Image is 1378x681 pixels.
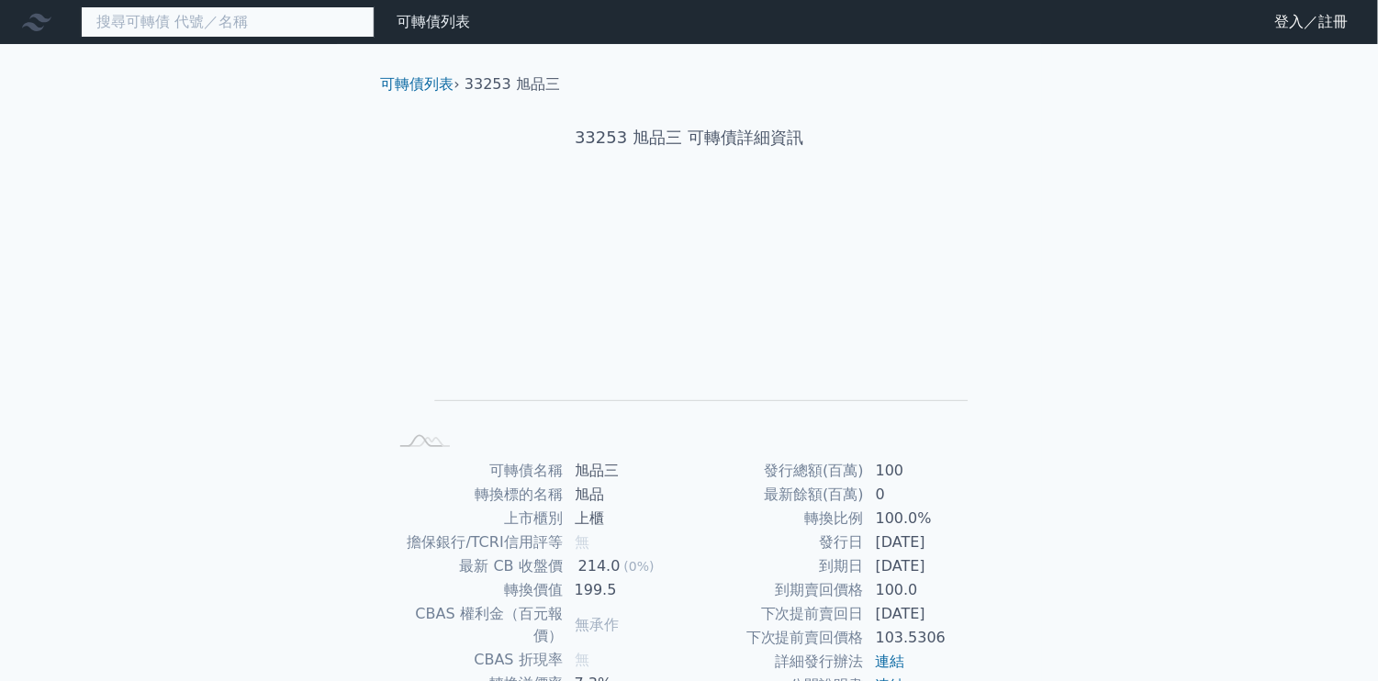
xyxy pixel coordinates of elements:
[689,507,865,530] td: 轉換比例
[865,578,991,602] td: 100.0
[388,648,564,672] td: CBAS 折現率
[388,483,564,507] td: 轉換標的名稱
[1260,7,1363,37] a: 登入／註冊
[1286,593,1378,681] div: 聊天小工具
[81,6,375,38] input: 搜尋可轉債 代號／名稱
[465,73,560,95] li: 33253 旭品三
[689,483,865,507] td: 最新餘額(百萬)
[564,459,689,483] td: 旭品三
[388,530,564,554] td: 擔保銀行/TCRI信用評等
[397,13,470,30] a: 可轉債列表
[865,530,991,554] td: [DATE]
[865,602,991,626] td: [DATE]
[689,650,865,674] td: 詳細發行辦法
[366,125,1013,151] h1: 33253 旭品三 可轉債詳細資訊
[689,602,865,626] td: 下次提前賣回日
[564,483,689,507] td: 旭品
[1286,593,1378,681] iframe: Chat Widget
[865,483,991,507] td: 0
[865,459,991,483] td: 100
[689,578,865,602] td: 到期賣回價格
[388,578,564,602] td: 轉換價值
[624,559,655,574] span: (0%)
[689,554,865,578] td: 到期日
[575,616,619,633] span: 無承作
[381,75,454,93] a: 可轉債列表
[564,578,689,602] td: 199.5
[388,602,564,648] td: CBAS 權利金（百元報價）
[564,507,689,530] td: 上櫃
[575,651,589,668] span: 無
[689,459,865,483] td: 發行總額(百萬)
[418,207,969,427] g: Chart
[575,555,624,577] div: 214.0
[575,533,589,551] span: 無
[388,459,564,483] td: 可轉債名稱
[689,530,865,554] td: 發行日
[388,507,564,530] td: 上市櫃別
[689,626,865,650] td: 下次提前賣回價格
[865,507,991,530] td: 100.0%
[865,626,991,650] td: 103.5306
[876,653,905,670] a: 連結
[865,554,991,578] td: [DATE]
[381,73,460,95] li: ›
[388,554,564,578] td: 最新 CB 收盤價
